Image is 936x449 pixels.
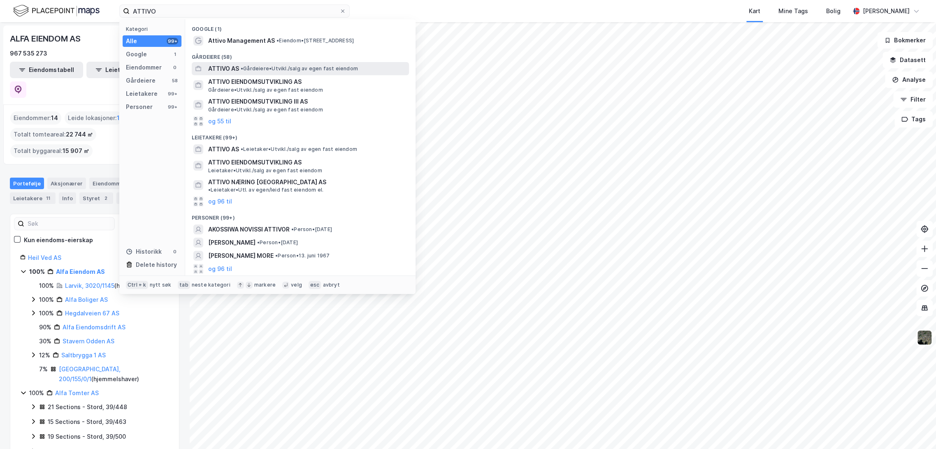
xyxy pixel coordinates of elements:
[208,251,274,261] span: [PERSON_NAME] MORE
[10,144,93,157] div: Totalt byggareal :
[208,167,322,174] span: Leietaker • Utvikl./salg av egen fast eiendom
[208,144,239,154] span: ATTIVO AS
[192,282,230,288] div: neste kategori
[24,218,114,230] input: Søk
[877,32,933,49] button: Bokmerker
[126,102,153,112] div: Personer
[276,37,279,44] span: •
[116,192,177,204] div: Transaksjoner
[749,6,760,16] div: Kart
[117,113,120,123] span: 1
[893,91,933,108] button: Filter
[65,310,119,317] a: Hegdalveien 67 AS
[208,77,406,87] span: ATTIVO EIENDOMSUTVIKLING AS
[275,252,330,259] span: Person • 13. juni 1967
[126,49,147,59] div: Google
[208,36,275,46] span: Attivo Management AS
[10,178,44,189] div: Portefølje
[48,432,126,442] div: 19 Sections - Stord, 39/500
[39,322,51,332] div: 90%
[65,111,123,125] div: Leide lokasjoner :
[208,187,211,193] span: •
[895,410,936,449] div: Kontrollprogram for chat
[48,417,126,427] div: 15 Sections - Stord, 39/463
[185,19,416,34] div: Google (1)
[241,65,358,72] span: Gårdeiere • Utvikl./salg av egen fast eiendom
[65,281,162,291] div: ( hjemmelshaver )
[172,64,178,71] div: 0
[126,247,162,257] div: Historikk
[39,350,50,360] div: 12%
[178,281,190,289] div: tab
[885,72,933,88] button: Analyse
[208,197,232,206] button: og 96 til
[102,194,110,202] div: 2
[86,62,160,78] button: Leietakertabell
[208,97,406,106] span: ATTIVO EIENDOMSUTVIKLING III AS
[89,178,140,189] div: Eiendommer
[291,226,332,233] span: Person • [DATE]
[65,296,108,303] a: Alfa Boliger AS
[208,187,323,193] span: Leietaker • Utl. av egen/leid fast eiendom el.
[66,130,93,139] span: 22 744 ㎡
[208,238,255,248] span: [PERSON_NAME]
[126,76,156,86] div: Gårdeiere
[130,5,339,17] input: Søk på adresse, matrikkel, gårdeiere, leietakere eller personer
[28,254,61,261] a: Heil Ved AS
[208,157,406,167] span: ATTIVO EIENDOMSUTVIKLING AS
[208,106,323,113] span: Gårdeiere • Utvikl./salg av egen fast eiendom
[44,194,52,202] div: 11
[172,51,178,58] div: 1
[51,113,58,123] span: 14
[29,267,45,277] div: 100%
[883,52,933,68] button: Datasett
[10,192,56,204] div: Leietakere
[208,87,323,93] span: Gårdeiere • Utvikl./salg av egen fast eiendom
[56,268,105,275] a: Alfa Eiendom AS
[39,295,54,305] div: 100%
[29,388,44,398] div: 100%
[863,6,910,16] div: [PERSON_NAME]
[254,282,276,288] div: markere
[126,36,137,46] div: Alle
[185,208,416,223] div: Personer (99+)
[39,308,54,318] div: 100%
[185,128,416,143] div: Leietakere (99+)
[167,104,178,110] div: 99+
[172,248,178,255] div: 0
[126,89,158,99] div: Leietakere
[65,282,114,289] a: Larvik, 3020/1145
[241,146,243,152] span: •
[208,177,326,187] span: ATTIVO NÆRING [GEOGRAPHIC_DATA] AS
[126,26,181,32] div: Kategori
[276,37,354,44] span: Eiendom • [STREET_ADDRESS]
[126,281,148,289] div: Ctrl + k
[167,90,178,97] div: 99+
[13,4,100,18] img: logo.f888ab2527a4732fd821a326f86c7f29.svg
[208,64,239,74] span: ATTIVO AS
[10,128,96,141] div: Totalt tomteareal :
[24,235,93,245] div: Kun eiendoms-eierskap
[291,226,294,232] span: •
[126,62,162,72] div: Eiendommer
[59,192,76,204] div: Info
[185,47,416,62] div: Gårdeiere (58)
[63,338,114,345] a: Stavern Odden AS
[309,281,321,289] div: esc
[79,192,113,204] div: Styret
[172,77,178,84] div: 58
[10,32,82,45] div: ALFA EIENDOM AS
[39,281,54,291] div: 100%
[241,146,357,153] span: Leietaker • Utvikl./salg av egen fast eiendom
[257,239,260,245] span: •
[55,389,99,396] a: Alfa Tomter AS
[826,6,841,16] div: Bolig
[63,324,125,331] a: Alfa Eiendomsdrift AS
[275,252,278,259] span: •
[39,336,51,346] div: 30%
[778,6,808,16] div: Mine Tags
[895,410,936,449] iframe: Chat Widget
[39,364,48,374] div: 7%
[917,330,932,345] img: 9k=
[208,264,232,274] button: og 96 til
